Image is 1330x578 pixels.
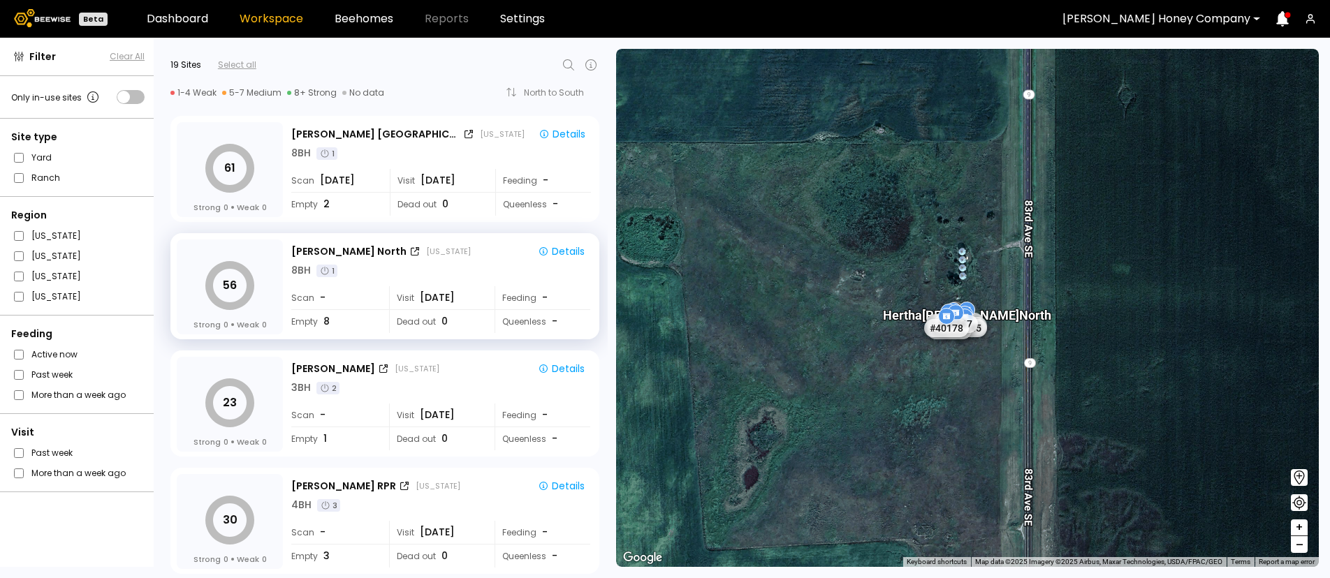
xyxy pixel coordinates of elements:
div: Strong Weak [193,202,267,213]
div: Strong Weak [193,319,267,330]
div: Queenless [495,193,591,216]
span: + [1295,519,1303,536]
span: - [552,549,557,563]
div: Site type [11,130,145,144]
a: Dashboard [147,13,208,24]
label: [US_STATE] [31,249,81,263]
div: Visit [389,403,485,427]
label: [US_STATE] [31,228,81,243]
div: 8 BH [291,146,311,161]
div: Dead out [390,193,485,216]
span: [DATE] [420,408,455,422]
div: Only in-use sites [11,89,101,105]
span: Filter [29,50,56,64]
label: [US_STATE] [31,289,81,304]
label: Yard [31,150,52,165]
div: 3 [317,499,340,512]
div: [US_STATE] [416,480,460,491]
div: 3 BH [291,380,311,395]
div: North to South [524,89,594,97]
span: 0 [441,431,448,446]
div: Hertha [PERSON_NAME] North [883,293,1051,323]
span: - [553,197,558,212]
button: Details [533,125,591,143]
span: 0 [262,554,267,565]
span: 3 [323,549,330,563]
div: Feeding [495,521,590,544]
div: Feeding [495,403,590,427]
label: More than a week ago [31,466,126,480]
span: 0 [262,202,267,213]
div: [US_STATE] [426,246,471,257]
div: Region [11,208,145,223]
button: + [1291,519,1308,536]
button: Clear All [110,50,145,63]
label: Active now [31,347,78,362]
span: Reports [425,13,469,24]
div: Visit [11,425,145,440]
div: Visit [389,521,485,544]
span: - [320,408,326,422]
span: – [1296,536,1303,554]
div: Scan [291,286,379,309]
div: Dead out [389,544,485,568]
div: Scan [291,521,379,544]
div: [PERSON_NAME] RPR [291,479,396,494]
div: Visit [390,169,485,192]
div: 1 [316,265,337,277]
tspan: 61 [224,160,235,176]
div: Scan [291,169,379,192]
div: 8+ Strong [287,87,337,98]
div: Details [539,128,585,140]
div: Queenless [495,427,590,450]
div: [US_STATE] [480,128,525,140]
div: Dead out [389,427,485,450]
div: 19 Sites [170,59,201,71]
div: Queenless [495,544,590,568]
div: Details [538,480,585,492]
div: Beta [79,13,108,26]
span: [DATE] [420,290,455,305]
a: Open this area in Google Maps (opens a new window) [620,549,666,567]
span: - [552,314,557,329]
div: Empty [291,427,379,450]
div: 1 [316,147,337,160]
div: Empty [291,310,379,333]
div: - [542,290,549,305]
label: Ranch [31,170,60,185]
span: 0 [442,197,448,212]
img: Google [620,549,666,567]
button: Keyboard shortcuts [907,557,967,567]
div: Empty [291,193,379,216]
div: 5-7 Medium [222,87,282,98]
span: 0 [224,436,228,447]
button: Details [532,242,590,260]
button: Details [532,477,590,495]
div: [PERSON_NAME] [GEOGRAPHIC_DATA] [291,127,460,142]
span: 1 [323,431,327,446]
span: 0 [441,314,448,329]
span: - [320,290,326,305]
span: 0 [262,319,267,330]
div: [PERSON_NAME] [291,362,375,376]
div: - [542,525,549,540]
div: 2 [316,382,339,394]
a: Workspace [240,13,303,24]
div: Queenless [495,310,590,333]
span: [DATE] [421,173,455,188]
div: No data [342,87,384,98]
div: Dead out [389,310,485,333]
div: Visit [389,286,485,309]
tspan: 56 [223,277,237,293]
span: 0 [441,549,448,563]
span: Map data ©2025 Imagery ©2025 Airbus, Maxar Technologies, USDA/FPAC/GEO [975,558,1222,565]
a: Settings [500,13,545,24]
div: Strong Weak [193,436,267,447]
span: 0 [224,319,228,330]
span: [DATE] [420,525,455,540]
div: Feeding [495,286,590,309]
button: – [1291,536,1308,553]
label: Past week [31,445,73,460]
a: Terms [1231,558,1250,565]
label: [US_STATE] [31,269,81,283]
